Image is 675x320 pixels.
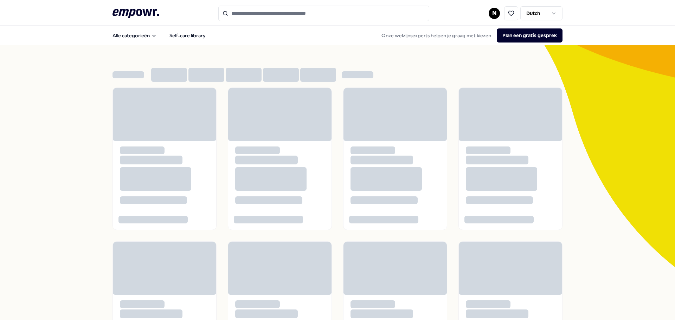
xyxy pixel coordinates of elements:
nav: Main [107,28,211,43]
div: Onze welzijnsexperts helpen je graag met kiezen [376,28,562,43]
button: Plan een gratis gesprek [497,28,562,43]
a: Self-care library [164,28,211,43]
button: Alle categorieën [107,28,162,43]
button: N [489,8,500,19]
input: Search for products, categories or subcategories [218,6,429,21]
